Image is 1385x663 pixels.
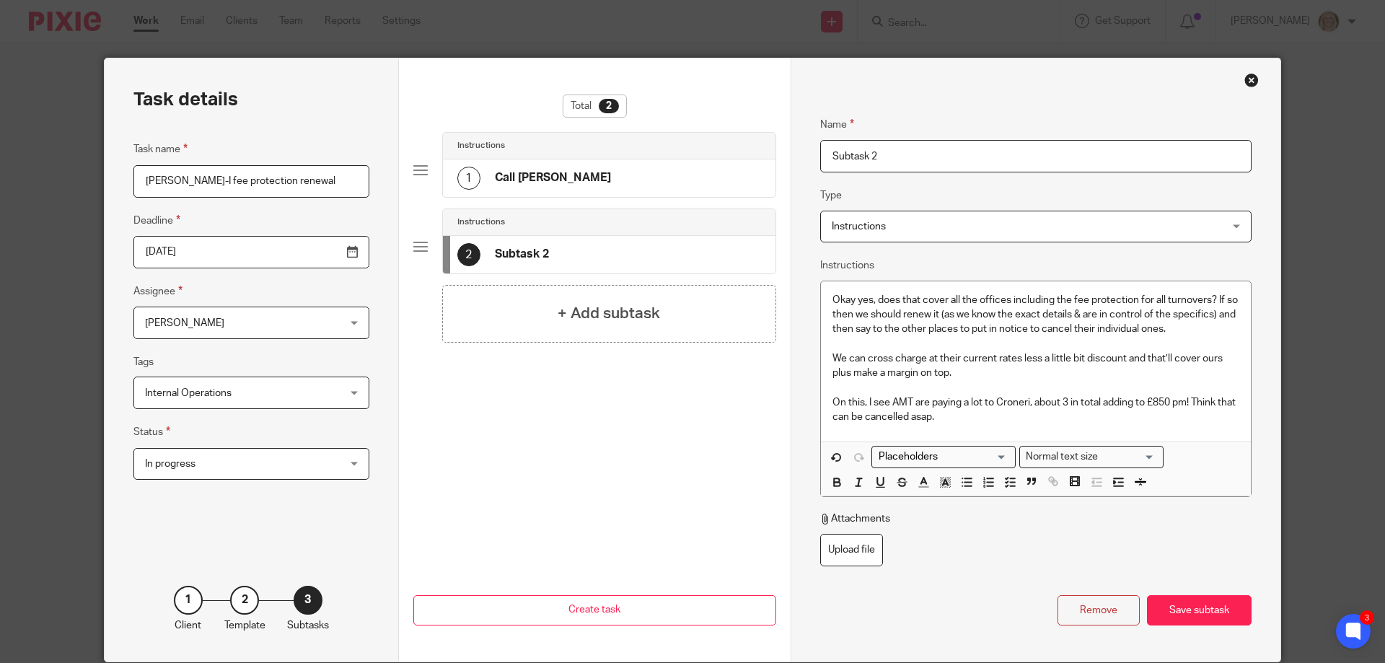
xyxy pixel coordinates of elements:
[145,318,224,328] span: [PERSON_NAME]
[820,511,890,526] p: Attachments
[563,95,627,118] div: Total
[558,302,660,325] h4: + Add subtask
[145,459,195,469] span: In progress
[1019,446,1164,468] div: Text styles
[832,351,1239,381] p: We can cross charge at their current rates less a little bit discount and that’ll cover ours plus...
[1023,449,1102,465] span: Normal text size
[820,258,874,273] label: Instructions
[133,212,180,229] label: Deadline
[832,395,1239,425] p: On this, I see AMT are paying a lot to Croneri, about 3 in total adding to £850 pm! Think that ca...
[133,236,369,268] input: Use the arrow keys to pick a date
[820,534,883,566] label: Upload file
[133,355,154,369] label: Tags
[294,586,322,615] div: 3
[832,293,1239,337] p: Okay yes, does that cover all the offices including the fee protection for all turnovers? If so t...
[145,388,232,398] span: Internal Operations
[1019,446,1164,468] div: Search for option
[820,188,842,203] label: Type
[832,221,886,232] span: Instructions
[133,141,188,157] label: Task name
[133,87,238,112] h2: Task details
[413,595,776,626] button: Create task
[599,99,619,113] div: 2
[133,165,369,198] input: Task name
[495,170,611,185] h4: Call [PERSON_NAME]
[1244,73,1259,87] div: Close this dialog window
[224,618,265,633] p: Template
[871,446,1016,468] div: Placeholders
[874,449,1007,465] input: Search for option
[174,586,203,615] div: 1
[457,167,480,190] div: 1
[175,618,201,633] p: Client
[457,216,505,228] h4: Instructions
[495,247,549,262] h4: Subtask 2
[287,618,329,633] p: Subtasks
[820,116,854,133] label: Name
[457,243,480,266] div: 2
[1147,595,1252,626] div: Save subtask
[1360,610,1374,625] div: 3
[457,140,505,152] h4: Instructions
[1058,595,1140,626] div: Remove
[871,446,1016,468] div: Search for option
[133,423,170,440] label: Status
[133,283,183,299] label: Assignee
[1103,449,1155,465] input: Search for option
[230,586,259,615] div: 2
